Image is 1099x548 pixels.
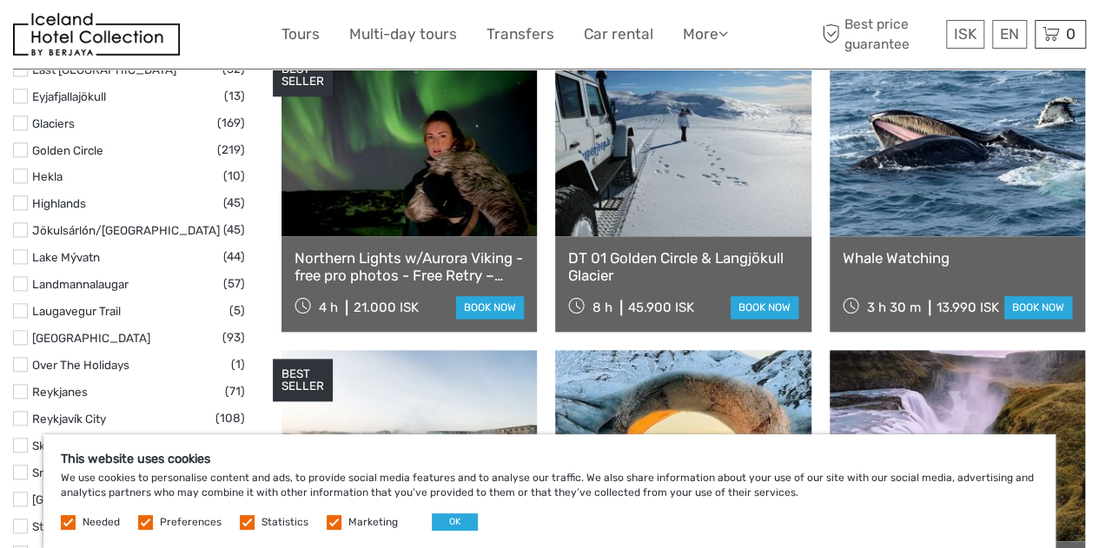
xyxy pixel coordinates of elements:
span: (71) [225,381,245,401]
a: Transfers [487,22,554,47]
div: EN [992,20,1027,49]
a: Highlands [32,196,86,210]
div: We use cookies to personalise content and ads, to provide social media features and to analyse ou... [43,434,1056,548]
a: Whale Watching [843,249,1072,267]
span: (108) [215,408,245,428]
span: ISK [954,25,977,43]
div: BEST SELLER [273,359,333,402]
button: Open LiveChat chat widget [200,27,221,48]
p: We're away right now. Please check back later! [24,30,196,44]
a: Laugavegur Trail [32,304,121,318]
a: Glaciers [32,116,75,130]
span: (93) [222,327,245,347]
div: 13.990 ISK [937,300,999,315]
a: Golden Circle [32,143,103,157]
a: Multi-day tours [349,22,457,47]
span: (1) [231,354,245,374]
span: 4 h [319,300,338,315]
span: (5) [229,300,245,320]
a: Skaftafell [32,439,83,452]
a: Lake Mývatn [32,250,100,264]
span: (10) [223,166,245,186]
a: book now [1004,296,1072,319]
a: Eyjafjallajökull [32,89,106,103]
span: 0 [1063,25,1078,43]
a: Landmannalaugar [32,277,129,291]
a: Hekla [32,169,63,183]
label: Needed [83,515,120,530]
span: (57) [223,274,245,294]
a: Northern Lights w/Aurora Viking - free pro photos - Free Retry – minibus [295,249,524,285]
div: 21.000 ISK [354,300,419,315]
a: [GEOGRAPHIC_DATA] [32,492,150,506]
div: 45.900 ISK [628,300,694,315]
span: (13) [224,86,245,106]
label: Marketing [348,515,398,530]
a: More [683,22,728,47]
span: (45) [223,220,245,240]
a: Jökulsárlón/[GEOGRAPHIC_DATA] [32,223,220,237]
a: Stuðlagil/Studlagil [32,519,130,533]
label: Preferences [160,515,222,530]
label: Statistics [262,515,308,530]
a: book now [456,296,524,319]
span: 3 h 30 m [867,300,921,315]
h5: This website uses cookies [61,452,1038,466]
span: (219) [217,140,245,160]
a: book now [731,296,798,319]
a: Reykjavík City [32,412,106,426]
img: 481-8f989b07-3259-4bb0-90ed-3da368179bdc_logo_small.jpg [13,13,180,56]
a: DT 01 Golden Circle & Langjökull Glacier [568,249,798,285]
button: OK [432,513,478,531]
span: (44) [223,247,245,267]
span: Best price guarantee [818,15,942,53]
a: Snæfellsnes [32,465,99,479]
a: Tours [281,22,320,47]
span: 8 h [593,300,612,315]
span: (45) [223,193,245,213]
a: [GEOGRAPHIC_DATA] [32,331,150,345]
div: BEST SELLER [273,54,333,97]
a: East [GEOGRAPHIC_DATA] [32,63,176,76]
a: Over The Holidays [32,358,129,372]
a: Car rental [584,22,653,47]
a: Reykjanes [32,385,88,399]
span: (169) [217,113,245,133]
